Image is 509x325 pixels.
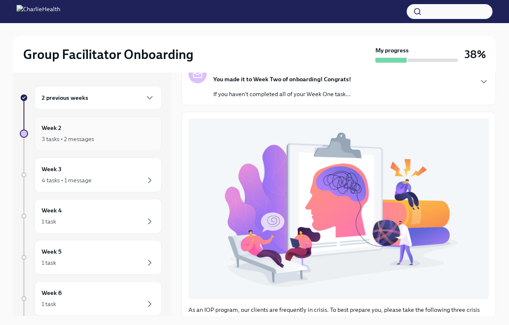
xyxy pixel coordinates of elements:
div: 4 tasks • 1 message [42,176,92,184]
p: As an IOP program, our clients are frequently in crisis. To best prepare you, please take the fol... [189,306,489,322]
a: Week 61 task [20,281,162,316]
a: Week 41 task [20,199,162,233]
img: CharlieHealth [16,5,60,18]
p: If you haven't completed all of your Week One task... [213,90,351,98]
h6: Week 2 [42,123,61,132]
a: Week 23 tasks • 2 messages [20,116,162,151]
h6: Week 3 [42,165,61,174]
h2: Group Facilitator Onboarding [23,46,193,63]
div: 1 task [42,217,56,226]
h6: Week 6 [42,288,62,297]
div: 2 previous weeks [35,86,162,110]
strong: You made it to Week Two of onboarding! Congrats! [213,75,351,83]
h6: 2 previous weeks [42,93,88,102]
div: 3 tasks • 2 messages [42,135,94,143]
strong: My progress [375,46,409,54]
h6: Week 4 [42,206,62,215]
div: 1 task [42,259,56,267]
h6: Week 5 [42,247,61,256]
div: 1 task [42,300,56,308]
h3: 38% [464,47,486,62]
button: Zoom image [189,119,489,299]
a: Week 34 tasks • 1 message [20,158,162,192]
a: Week 51 task [20,240,162,275]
